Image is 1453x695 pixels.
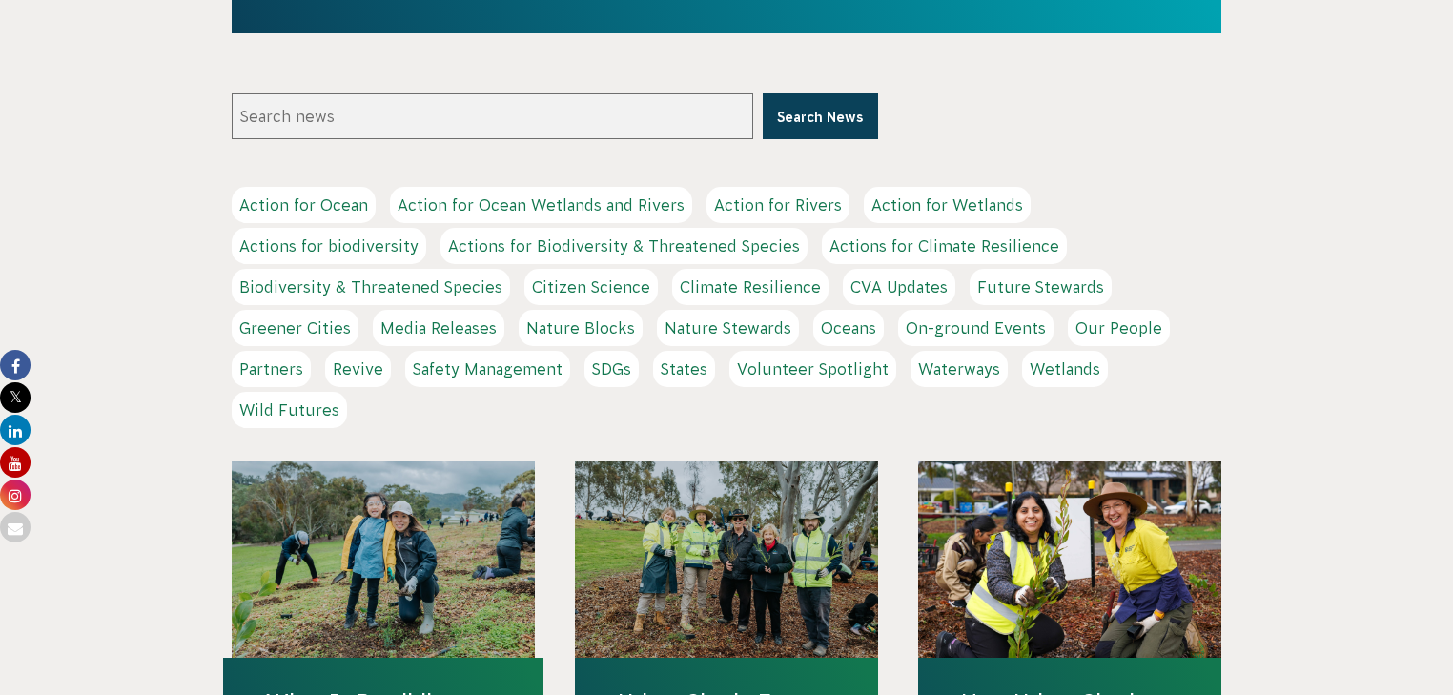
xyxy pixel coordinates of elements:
a: Action for Wetlands [864,187,1031,223]
a: Future Stewards [970,269,1112,305]
a: Climate Resilience [672,269,829,305]
a: States [653,351,715,387]
a: Biodiversity & Threatened Species [232,269,510,305]
a: Waterways [911,351,1008,387]
a: Actions for Climate Resilience [822,228,1067,264]
a: Action for Ocean [232,187,376,223]
a: Volunteer Spotlight [729,351,896,387]
a: Nature Stewards [657,310,799,346]
a: Oceans [813,310,884,346]
a: Actions for biodiversity [232,228,426,264]
a: Action for Ocean Wetlands and Rivers [390,187,692,223]
a: Partners [232,351,311,387]
a: Safety Management [405,351,570,387]
a: Revive [325,351,391,387]
a: CVA Updates [843,269,955,305]
a: On-ground Events [898,310,1054,346]
a: Wetlands [1022,351,1108,387]
input: Search news [232,93,753,139]
a: Action for Rivers [706,187,849,223]
a: Our People [1068,310,1170,346]
a: Media Releases [373,310,504,346]
a: Greener Cities [232,310,358,346]
a: Actions for Biodiversity & Threatened Species [440,228,808,264]
button: Search News [763,93,878,139]
a: SDGs [584,351,639,387]
a: Wild Futures [232,392,347,428]
a: Citizen Science [524,269,658,305]
a: Nature Blocks [519,310,643,346]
